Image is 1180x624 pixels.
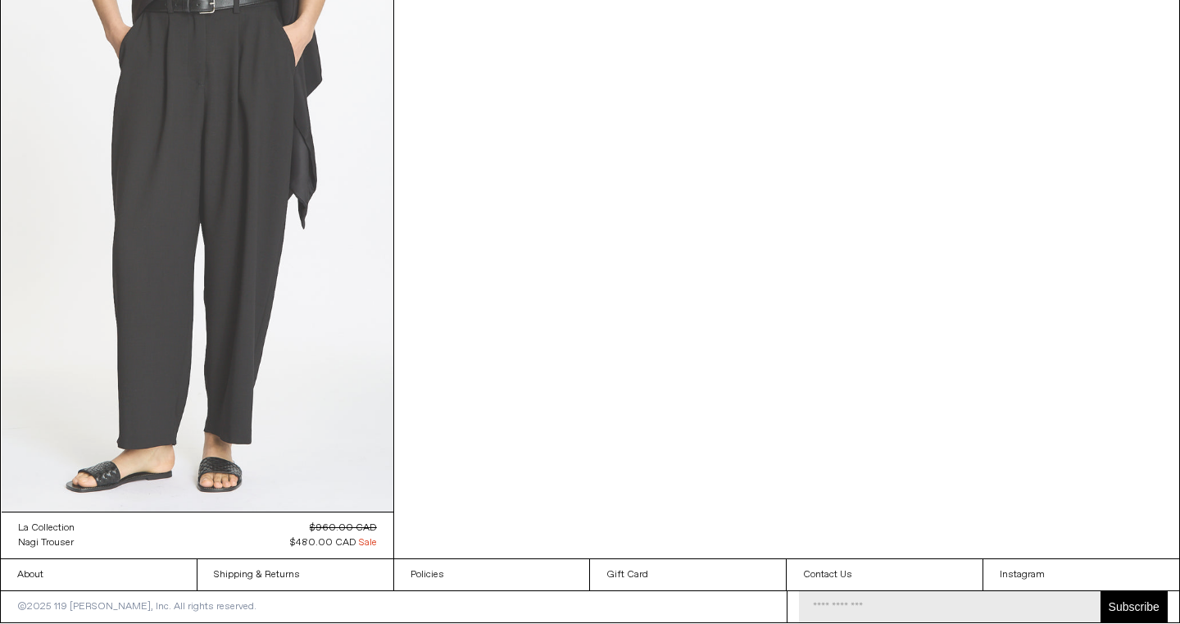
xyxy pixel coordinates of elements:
[394,559,590,590] a: Policies
[983,559,1179,590] a: Instagram
[18,522,75,535] div: La Collection
[787,559,983,590] a: Contact Us
[1,591,273,622] p: ©2025 119 [PERSON_NAME], Inc. All rights reserved.
[799,591,1101,622] input: Email Address
[18,535,75,550] a: Nagi Trouser
[590,559,786,590] a: Gift Card
[290,536,356,549] span: $480.00 CAD
[1,559,197,590] a: About
[18,536,74,550] div: Nagi Trouser
[18,521,75,535] a: La Collection
[359,535,377,550] span: Sale
[197,559,393,590] a: Shipping & Returns
[1101,591,1168,622] button: Subscribe
[310,522,377,535] s: $960.00 CAD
